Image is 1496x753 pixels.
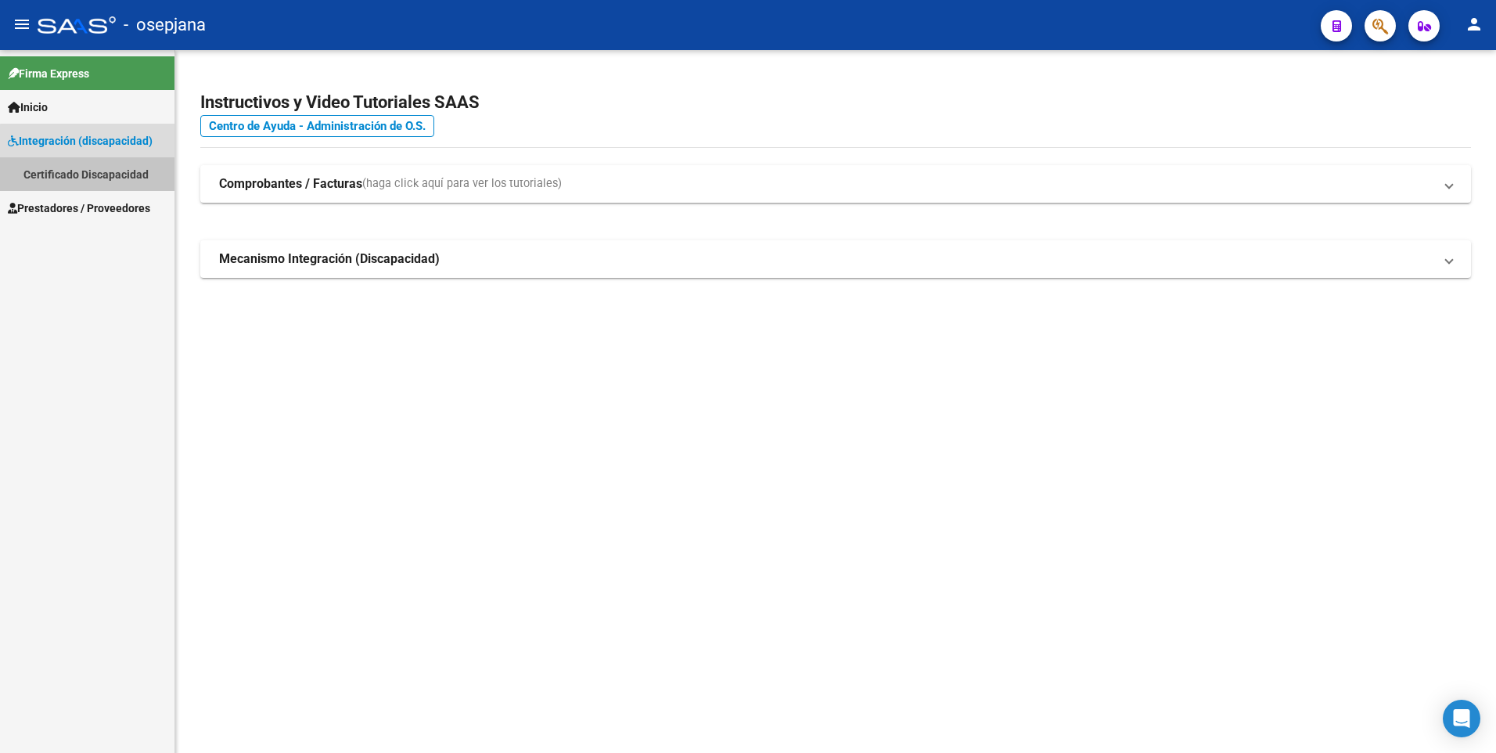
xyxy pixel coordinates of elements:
[219,250,440,268] strong: Mecanismo Integración (Discapacidad)
[200,115,434,137] a: Centro de Ayuda - Administración de O.S.
[219,175,362,193] strong: Comprobantes / Facturas
[8,99,48,116] span: Inicio
[124,8,206,42] span: - osepjana
[200,165,1471,203] mat-expansion-panel-header: Comprobantes / Facturas(haga click aquí para ver los tutoriales)
[1465,15,1483,34] mat-icon: person
[362,175,562,193] span: (haga click aquí para ver los tutoriales)
[200,88,1471,117] h2: Instructivos y Video Tutoriales SAAS
[13,15,31,34] mat-icon: menu
[8,65,89,82] span: Firma Express
[1443,700,1480,737] div: Open Intercom Messenger
[8,132,153,150] span: Integración (discapacidad)
[200,240,1471,278] mat-expansion-panel-header: Mecanismo Integración (Discapacidad)
[8,200,150,217] span: Prestadores / Proveedores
